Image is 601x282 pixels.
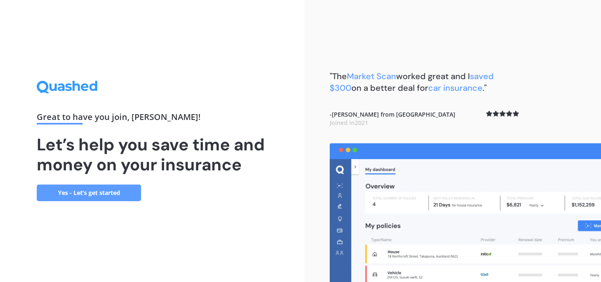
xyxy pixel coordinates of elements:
[428,82,482,93] span: car insurance
[330,71,494,93] b: "The worked great and I on a better deal for ."
[330,71,494,93] span: saved $300
[37,135,268,175] h1: Let’s help you save time and money on your insurance
[330,119,368,127] span: Joined in 2021
[330,110,455,127] b: - [PERSON_NAME] from [GEOGRAPHIC_DATA]
[330,143,601,282] img: dashboard.webp
[347,71,396,82] span: Market Scan
[37,185,141,201] a: Yes - Let’s get started
[37,113,268,125] div: Great to have you join , [PERSON_NAME] !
